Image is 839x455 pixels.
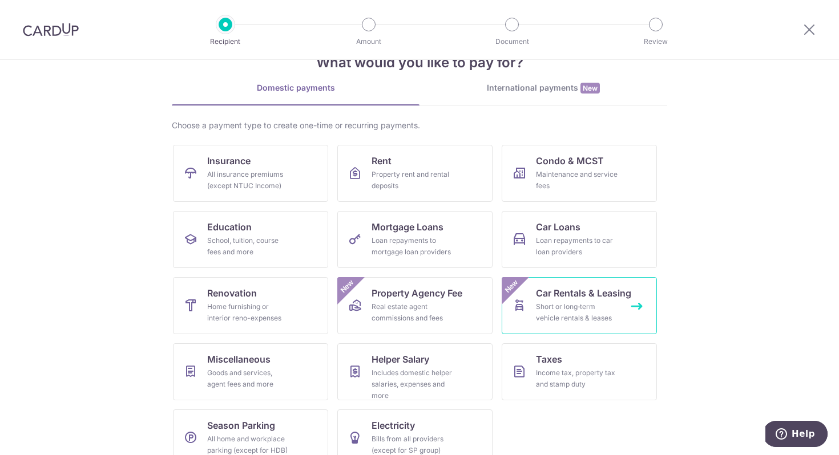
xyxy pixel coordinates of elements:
a: Mortgage LoansLoan repayments to mortgage loan providers [337,211,493,268]
a: TaxesIncome tax, property tax and stamp duty [502,343,657,400]
span: Season Parking [207,419,275,432]
p: Review [614,36,698,47]
span: New [502,277,521,296]
a: InsuranceAll insurance premiums (except NTUC Income) [173,145,328,202]
div: Maintenance and service fees [536,169,618,192]
a: RenovationHome furnishing or interior reno-expenses [173,277,328,334]
span: Car Rentals & Leasing [536,286,631,300]
div: International payments [419,82,667,94]
span: Helper Salary [372,352,429,366]
div: Real estate agent commissions and fees [372,301,454,324]
span: Condo & MCST [536,154,604,168]
span: Mortgage Loans [372,220,443,234]
div: Loan repayments to car loan providers [536,235,618,258]
span: Renovation [207,286,257,300]
span: Taxes [536,352,562,366]
div: Includes domestic helper salaries, expenses and more [372,367,454,401]
div: All insurance premiums (except NTUC Income) [207,169,289,192]
span: Help [26,8,50,18]
a: Car LoansLoan repayments to car loan providers [502,211,657,268]
span: New [338,277,357,296]
span: Electricity [372,419,415,432]
div: School, tuition, course fees and more [207,235,289,258]
span: New [580,83,600,94]
div: Domestic payments [172,82,419,94]
p: Amount [326,36,411,47]
a: EducationSchool, tuition, course fees and more [173,211,328,268]
span: Miscellaneous [207,352,271,366]
a: Car Rentals & LeasingShort or long‑term vehicle rentals & leasesNew [502,277,657,334]
div: Short or long‑term vehicle rentals & leases [536,301,618,324]
div: Home furnishing or interior reno-expenses [207,301,289,324]
a: RentProperty rent and rental deposits [337,145,493,202]
a: Property Agency FeeReal estate agent commissions and feesNew [337,277,493,334]
div: Goods and services, agent fees and more [207,367,289,390]
span: Insurance [207,154,251,168]
div: Choose a payment type to create one-time or recurring payments. [172,120,667,131]
div: Property rent and rental deposits [372,169,454,192]
a: Condo & MCSTMaintenance and service fees [502,145,657,202]
a: Helper SalaryIncludes domestic helper salaries, expenses and more [337,343,493,400]
span: Rent [372,154,392,168]
p: Recipient [183,36,268,47]
p: Document [470,36,554,47]
span: Education [207,220,252,234]
img: CardUp [23,23,79,36]
a: MiscellaneousGoods and services, agent fees and more [173,343,328,400]
h4: What would you like to pay for? [172,52,667,73]
div: Loan repayments to mortgage loan providers [372,235,454,258]
iframe: Opens a widget where you can find more information [765,421,828,449]
span: Property Agency Fee [372,286,462,300]
span: Car Loans [536,220,580,234]
div: Income tax, property tax and stamp duty [536,367,618,390]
